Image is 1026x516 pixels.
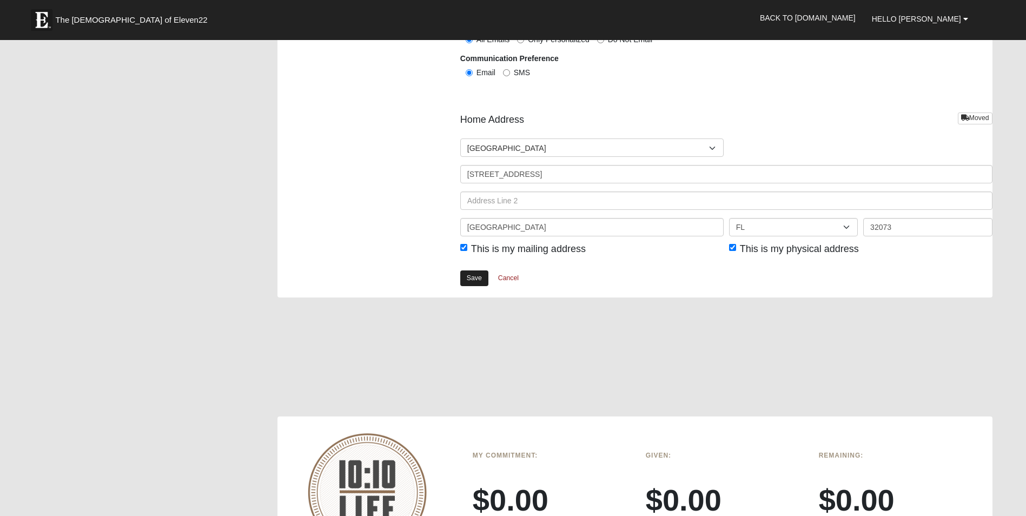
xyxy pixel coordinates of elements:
span: Email [476,68,495,77]
input: Address Line 2 [460,191,992,210]
img: Eleven22 logo [31,9,52,31]
span: Home Address [460,113,524,127]
span: This is my physical address [740,243,859,254]
a: The [DEMOGRAPHIC_DATA] of Eleven22 [25,4,242,31]
input: Email [466,69,473,76]
input: Zip [863,218,992,236]
input: City [460,218,724,236]
input: SMS [503,69,510,76]
span: [GEOGRAPHIC_DATA] [467,139,709,157]
a: Cancel [491,270,526,287]
a: Moved [958,113,992,124]
label: Communication Preference [460,53,559,64]
span: The [DEMOGRAPHIC_DATA] of Eleven22 [55,15,207,25]
a: Back to [DOMAIN_NAME] [752,4,864,31]
a: Save [460,270,488,286]
input: Address Line 1 [460,165,992,183]
a: Hello [PERSON_NAME] [864,5,976,32]
h6: Remaining: [819,452,976,459]
span: Hello [PERSON_NAME] [872,15,961,23]
input: This is my mailing address [460,244,467,251]
h6: Given: [646,452,803,459]
h6: My Commitment: [473,452,630,459]
span: SMS [514,68,530,77]
span: This is my mailing address [471,243,586,254]
input: This is my physical address [729,244,736,251]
